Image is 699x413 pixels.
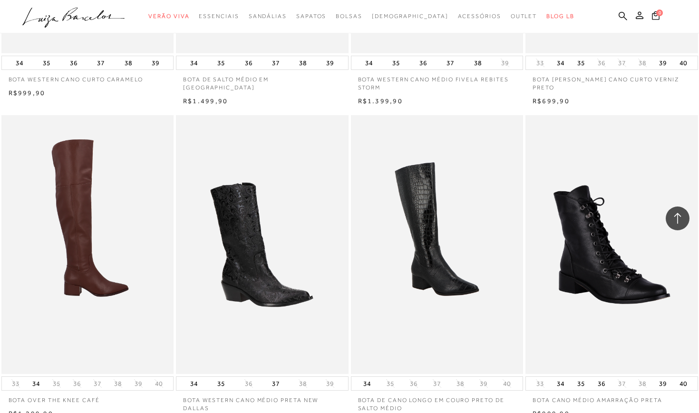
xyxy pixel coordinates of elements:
span: Essenciais [199,13,239,20]
button: 38 [111,379,125,388]
img: BOTA WESTERN CANO MÉDIO PRETA NEW DALLAS [177,117,348,373]
button: 34 [13,56,26,69]
a: categoryNavScreenReaderText [511,8,537,25]
a: BOTA WESTERN CANO MÉDIO FIVELA REBITES STORM [351,70,524,92]
a: categoryNavScreenReaderText [458,8,501,25]
button: 34 [360,377,374,390]
button: 37 [269,377,282,390]
span: Bolsas [336,13,362,20]
button: 40 [152,379,165,388]
a: categoryNavScreenReaderText [249,8,287,25]
button: 35 [384,379,397,388]
button: 36 [242,379,255,388]
button: 39 [498,59,512,68]
button: 40 [500,379,514,388]
button: 38 [296,379,310,388]
button: 37 [94,56,107,69]
span: R$1.499,90 [183,97,228,105]
button: 36 [70,379,84,388]
button: 35 [40,56,53,69]
button: 39 [132,379,145,388]
button: 35 [214,56,228,69]
button: 40 [677,377,690,390]
button: 35 [389,56,403,69]
button: 34 [187,56,201,69]
a: BOTA DE CANO LONGO EM COURO PRETO DE SALTO MÉDIO BOTA DE CANO LONGO EM COURO PRETO DE SALTO MÉDIO [352,117,523,373]
button: 38 [636,379,649,388]
button: 38 [636,59,649,68]
button: 34 [362,56,376,69]
a: BOTA CANO MÉDIO AMARRAÇÃO PRETA [525,391,698,404]
button: 35 [214,377,228,390]
button: 37 [615,59,629,68]
span: R$1.399,90 [358,97,403,105]
button: 39 [656,377,670,390]
button: 39 [149,56,162,69]
button: 36 [595,377,608,390]
button: 38 [296,56,310,69]
button: 39 [477,379,490,388]
span: BLOG LB [546,13,574,20]
button: 39 [323,379,337,388]
a: categoryNavScreenReaderText [296,8,326,25]
span: [DEMOGRAPHIC_DATA] [372,13,448,20]
a: BOTA WESTERN CANO CURTO CARAMELO [1,70,174,84]
button: 34 [187,377,201,390]
span: R$999,90 [9,89,46,97]
button: 0 [649,10,662,23]
a: categoryNavScreenReaderText [199,8,239,25]
button: 36 [595,59,608,68]
img: Bota over the knee café [2,115,174,374]
button: 36 [242,56,255,69]
button: 37 [615,379,629,388]
button: 35 [50,379,63,388]
button: 36 [417,56,430,69]
button: 33 [9,379,22,388]
a: BOTA WESTERN CANO MÉDIO PRETA NEW DALLAS [176,391,349,413]
a: BOTA [PERSON_NAME] CANO CURTO VERNIZ PRETO [525,70,698,92]
a: noSubCategoriesText [372,8,448,25]
button: 37 [430,379,444,388]
a: Bota over the knee café [1,391,174,404]
button: 36 [407,379,420,388]
button: 33 [534,59,547,68]
a: categoryNavScreenReaderText [148,8,189,25]
button: 34 [29,377,43,390]
button: 37 [269,56,282,69]
span: Verão Viva [148,13,189,20]
span: Outlet [511,13,537,20]
button: 35 [574,377,588,390]
a: BOTA WESTERN CANO MÉDIO PRETA NEW DALLAS BOTA WESTERN CANO MÉDIO PRETA NEW DALLAS [177,117,348,373]
button: 38 [471,56,485,69]
a: Bota over the knee café [2,117,173,373]
a: BOTA DE SALTO MÉDIO EM [GEOGRAPHIC_DATA] [176,70,349,92]
button: 35 [574,56,588,69]
button: 39 [323,56,337,69]
button: 38 [454,379,467,388]
img: BOTA CANO MÉDIO AMARRAÇÃO PRETA [526,117,697,373]
a: BLOG LB [546,8,574,25]
button: 38 [122,56,135,69]
button: 33 [534,379,547,388]
button: 37 [91,379,104,388]
span: Acessórios [458,13,501,20]
span: R$699,90 [533,97,570,105]
span: Sandálias [249,13,287,20]
button: 34 [554,377,567,390]
a: categoryNavScreenReaderText [336,8,362,25]
button: 40 [677,56,690,69]
span: Sapatos [296,13,326,20]
span: 0 [656,10,663,16]
a: BOTA DE CANO LONGO EM COURO PRETO DE SALTO MÉDIO [351,391,524,413]
img: BOTA DE CANO LONGO EM COURO PRETO DE SALTO MÉDIO [352,117,523,373]
button: 36 [67,56,80,69]
a: BOTA CANO MÉDIO AMARRAÇÃO PRETA BOTA CANO MÉDIO AMARRAÇÃO PRETA [526,117,697,373]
